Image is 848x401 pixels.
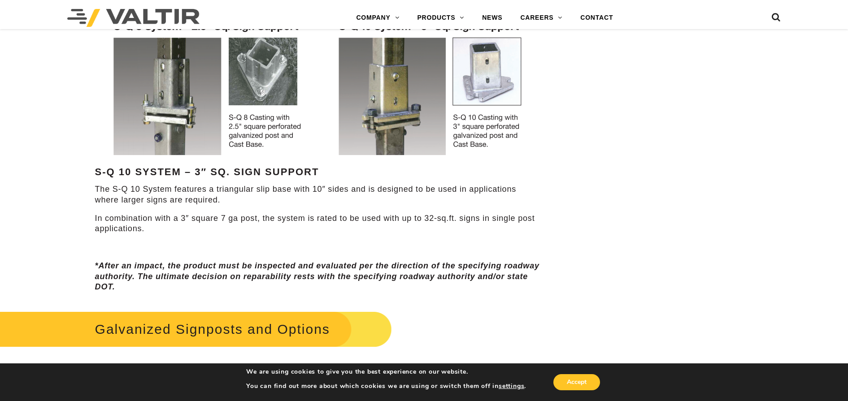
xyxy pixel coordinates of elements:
[347,9,408,27] a: COMPANY
[499,382,524,390] button: settings
[246,368,526,376] p: We are using cookies to give you the best experience on our website.
[246,382,526,390] p: You can find out more about which cookies we are using or switch them off in .
[511,9,571,27] a: CAREERS
[95,11,541,177] strong: S-Q 10 System – 3″ Sq. Sign Support
[95,184,541,205] p: The S-Q 10 System features a triangular slip base with 10″ sides and is designed to be used in ap...
[95,213,541,234] p: In combination with a 3″ square 7 ga post, the system is rated to be used with up to 32-sq.ft. si...
[473,9,511,27] a: NEWS
[67,9,200,27] img: Valtir
[553,374,600,390] button: Accept
[95,261,539,291] em: *After an impact, the product must be inspected and evaluated per the direction of the specifying...
[408,9,473,27] a: PRODUCTS
[571,9,622,27] a: CONTACT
